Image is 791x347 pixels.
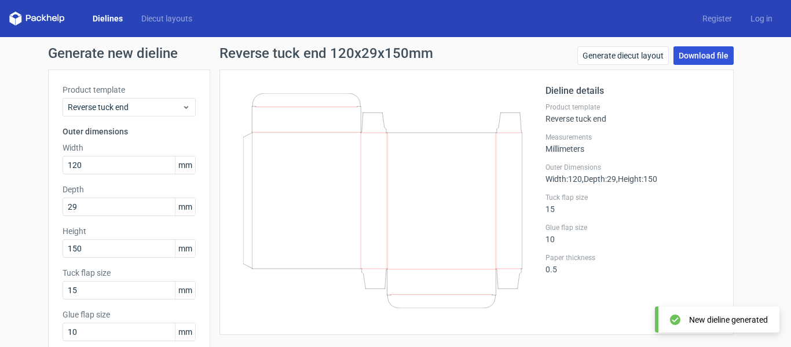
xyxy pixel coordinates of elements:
[83,13,132,24] a: Dielines
[582,174,616,184] span: , Depth : 29
[175,156,195,174] span: mm
[63,267,196,279] label: Tuck flap size
[577,46,669,65] a: Generate diecut layout
[63,309,196,320] label: Glue flap size
[545,163,719,172] label: Outer Dimensions
[545,193,719,202] label: Tuck flap size
[545,193,719,214] div: 15
[741,13,782,24] a: Log in
[545,223,719,232] label: Glue flap size
[545,253,719,274] div: 0.5
[63,126,196,137] h3: Outer dimensions
[545,133,719,142] label: Measurements
[673,46,734,65] a: Download file
[545,253,719,262] label: Paper thickness
[545,103,719,112] label: Product template
[545,103,719,123] div: Reverse tuck end
[175,323,195,341] span: mm
[63,142,196,154] label: Width
[175,198,195,215] span: mm
[132,13,202,24] a: Diecut layouts
[175,282,195,299] span: mm
[63,84,196,96] label: Product template
[545,174,582,184] span: Width : 120
[693,13,741,24] a: Register
[68,101,182,113] span: Reverse tuck end
[545,133,719,154] div: Millimeters
[63,225,196,237] label: Height
[545,223,719,244] div: 10
[48,46,743,60] h1: Generate new dieline
[616,174,657,184] span: , Height : 150
[63,184,196,195] label: Depth
[219,46,433,60] h1: Reverse tuck end 120x29x150mm
[545,84,719,98] h2: Dieline details
[689,314,768,326] div: New dieline generated
[175,240,195,257] span: mm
